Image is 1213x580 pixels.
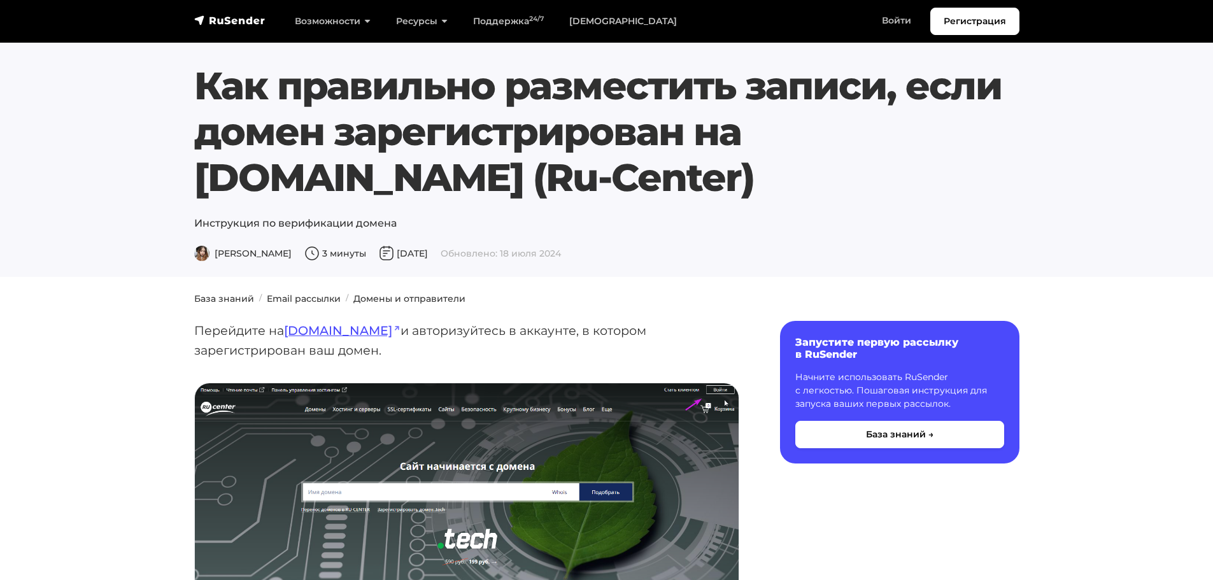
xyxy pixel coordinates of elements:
h6: Запустите первую рассылку в RuSender [795,336,1004,360]
sup: 24/7 [529,15,544,23]
button: База знаний → [795,421,1004,448]
a: Email рассылки [267,293,341,304]
a: [DEMOGRAPHIC_DATA] [557,8,690,34]
img: Время чтения [304,246,320,261]
a: Ресурсы [383,8,460,34]
a: Домены и отправители [353,293,465,304]
a: Поддержка24/7 [460,8,557,34]
a: [DOMAIN_NAME] [284,323,401,338]
p: Начните использовать RuSender с легкостью. Пошаговая инструкция для запуска ваших первых рассылок. [795,371,1004,411]
h1: Как правильно разместить записи, если домен зарегистрирован на [DOMAIN_NAME] (Ru-Center) [194,63,1019,201]
a: Возможности [282,8,383,34]
span: [PERSON_NAME] [194,248,292,259]
a: Войти [869,8,924,34]
span: [DATE] [379,248,428,259]
a: База знаний [194,293,254,304]
nav: breadcrumb [187,292,1027,306]
span: 3 минуты [304,248,366,259]
img: RuSender [194,14,266,27]
img: Дата публикации [379,246,394,261]
a: Регистрация [930,8,1019,35]
span: Обновлено: 18 июля 2024 [441,248,561,259]
p: Инструкция по верификации домена [194,216,1019,231]
a: Запустите первую рассылку в RuSender Начните использовать RuSender с легкостью. Пошаговая инструк... [780,321,1019,463]
p: Перейдите на и авторизуйтесь в аккаунте, в котором зарегистрирован ваш домен. [194,321,739,360]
